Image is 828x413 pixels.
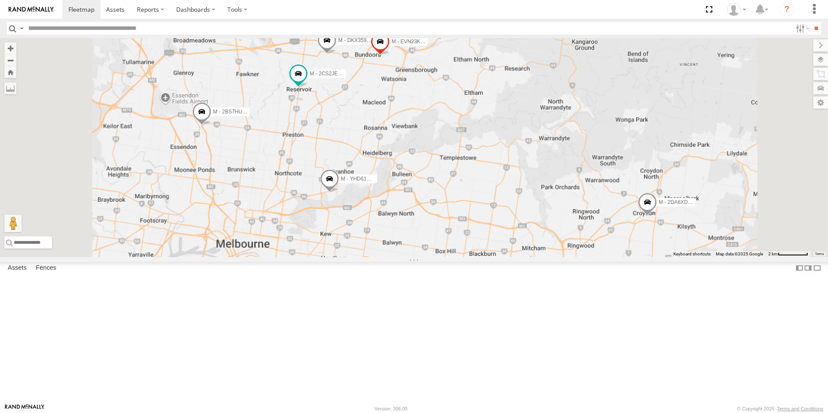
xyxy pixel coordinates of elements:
[795,262,804,274] label: Dock Summary Table to the Left
[4,66,16,78] button: Zoom Home
[780,3,794,16] i: ?
[813,262,822,274] label: Hide Summary Table
[792,22,811,35] label: Search Filter Options
[18,22,25,35] label: Search Query
[375,406,408,411] div: Version: 306.00
[777,406,823,411] a: Terms and Conditions
[5,404,45,413] a: Visit our Website
[766,251,811,257] button: Map Scale: 2 km per 66 pixels
[815,252,824,256] a: Terms (opens in new tab)
[813,97,828,109] label: Map Settings
[716,252,763,256] span: Map data ©2025 Google
[673,251,711,257] button: Keyboard shortcuts
[213,109,290,115] span: M - 2BS7HU - [PERSON_NAME]
[804,262,812,274] label: Dock Summary Table to the Right
[659,200,735,206] span: M - 2DA6XD - [PERSON_NAME]
[341,176,419,182] span: M - YHD61W - [PERSON_NAME]
[9,6,54,13] img: rand-logo.svg
[4,54,16,66] button: Zoom out
[338,38,414,44] span: M - DKX359 - [PERSON_NAME]
[724,3,749,16] div: Tye Clark
[768,252,778,256] span: 2 km
[4,82,16,94] label: Measure
[32,262,61,274] label: Fences
[3,262,31,274] label: Assets
[310,71,385,77] span: M - 2CS2JE - [PERSON_NAME]
[391,39,468,45] span: M - EVN23K - [PERSON_NAME]
[4,42,16,54] button: Zoom in
[4,215,22,232] button: Drag Pegman onto the map to open Street View
[737,406,823,411] div: © Copyright 2025 -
